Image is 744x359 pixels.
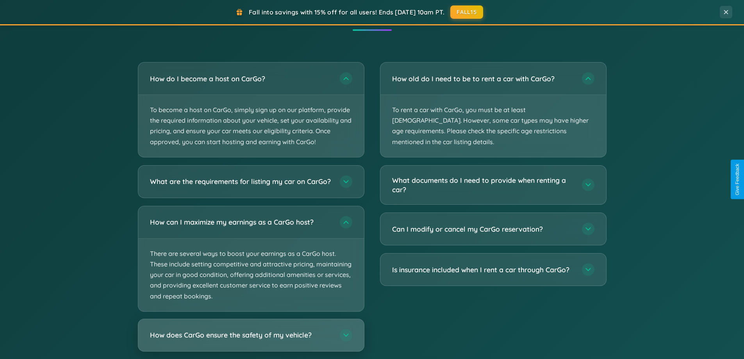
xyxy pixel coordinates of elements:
[392,224,574,234] h3: Can I modify or cancel my CarGo reservation?
[138,95,364,157] p: To become a host on CarGo, simply sign up on our platform, provide the required information about...
[392,265,574,275] h3: Is insurance included when I rent a car through CarGo?
[249,8,444,16] span: Fall into savings with 15% off for all users! Ends [DATE] 10am PT.
[150,330,332,340] h3: How does CarGo ensure the safety of my vehicle?
[150,74,332,84] h3: How do I become a host on CarGo?
[735,164,740,195] div: Give Feedback
[150,217,332,227] h3: How can I maximize my earnings as a CarGo host?
[138,239,364,311] p: There are several ways to boost your earnings as a CarGo host. These include setting competitive ...
[392,74,574,84] h3: How old do I need to be to rent a car with CarGo?
[392,175,574,195] h3: What documents do I need to provide when renting a car?
[450,5,483,19] button: FALL15
[150,177,332,186] h3: What are the requirements for listing my car on CarGo?
[380,95,606,157] p: To rent a car with CarGo, you must be at least [DEMOGRAPHIC_DATA]. However, some car types may ha...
